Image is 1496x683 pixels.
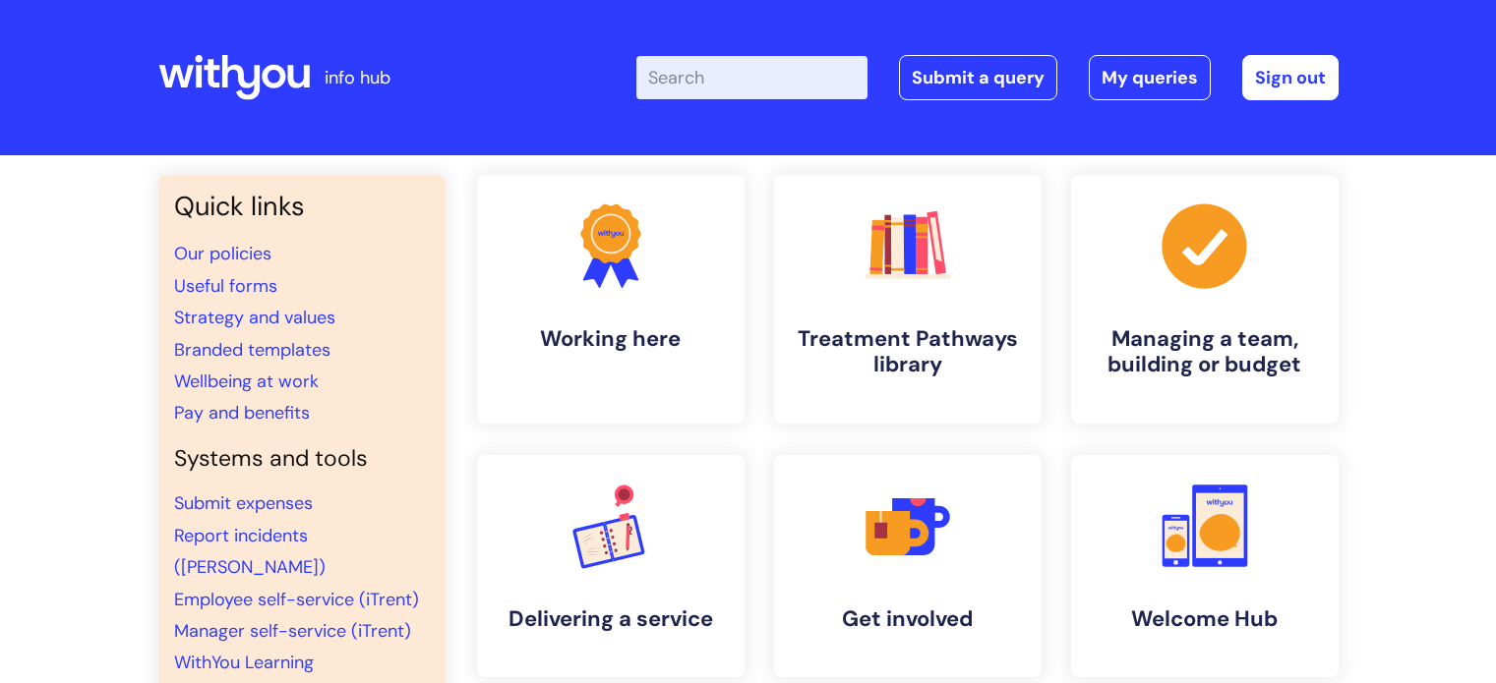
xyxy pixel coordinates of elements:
a: Strategy and values [174,306,335,329]
h3: Quick links [174,191,430,222]
a: Managing a team, building or budget [1071,175,1339,424]
h4: Systems and tools [174,445,430,473]
h4: Managing a team, building or budget [1087,326,1323,378]
a: Submit expenses [174,491,313,515]
a: Report incidents ([PERSON_NAME]) [174,524,326,579]
a: Submit a query [899,55,1057,100]
input: Search [636,56,868,99]
a: Useful forms [174,274,277,298]
a: Pay and benefits [174,401,310,425]
a: Wellbeing at work [174,370,319,393]
a: Welcome Hub [1071,455,1339,677]
a: Treatment Pathways library [774,175,1042,424]
a: Get involved [774,455,1042,677]
div: | - [636,55,1339,100]
h4: Working here [493,326,729,352]
a: Employee self-service (iTrent) [174,588,419,611]
a: WithYou Learning [174,651,314,674]
h4: Welcome Hub [1087,606,1323,632]
a: Delivering a service [477,455,745,677]
a: Our policies [174,242,271,265]
p: info hub [325,62,390,93]
a: Manager self-service (iTrent) [174,619,411,643]
a: Working here [477,175,745,424]
h4: Treatment Pathways library [790,326,1026,378]
a: My queries [1089,55,1211,100]
a: Branded templates [174,338,330,362]
a: Sign out [1242,55,1339,100]
h4: Get involved [790,606,1026,632]
h4: Delivering a service [493,606,729,632]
